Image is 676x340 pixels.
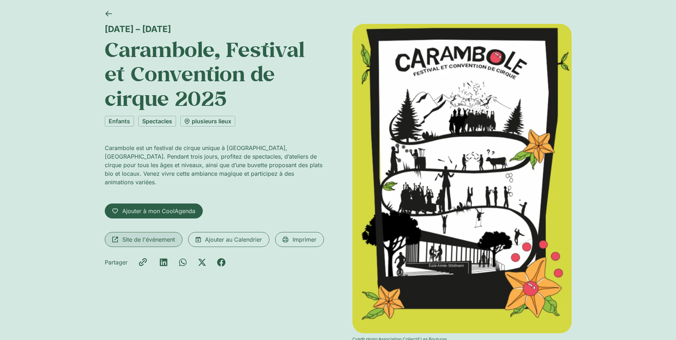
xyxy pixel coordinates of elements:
span: Imprimer [293,235,316,244]
a: Ajouter à mon CoolAgenda [105,204,203,218]
a: Site de l'événement [105,232,182,247]
span: Ajouter à mon CoolAgenda [122,207,195,215]
div: Partager sur linkedin [159,258,168,267]
a: Ajouter au Calendrier [188,232,269,247]
div: Partager [105,258,128,267]
a: Imprimer [275,232,324,247]
a: Enfants [105,116,134,127]
a: Spectacles [138,116,176,127]
div: Partager sur facebook [217,258,226,267]
span: Site de l'événement [122,235,175,244]
div: Partager sur x-twitter [198,258,206,267]
span: Ajouter au Calendrier [205,235,262,244]
h1: Carambole, Festival et Convention de cirque 2025 [105,37,324,110]
div: Partager sur whatsapp [179,258,187,267]
div: [DATE] – [DATE] [105,24,324,34]
p: Carambole est un festival de cirque unique à [GEOGRAPHIC_DATA], [GEOGRAPHIC_DATA]. Pendant trois ... [105,144,324,186]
